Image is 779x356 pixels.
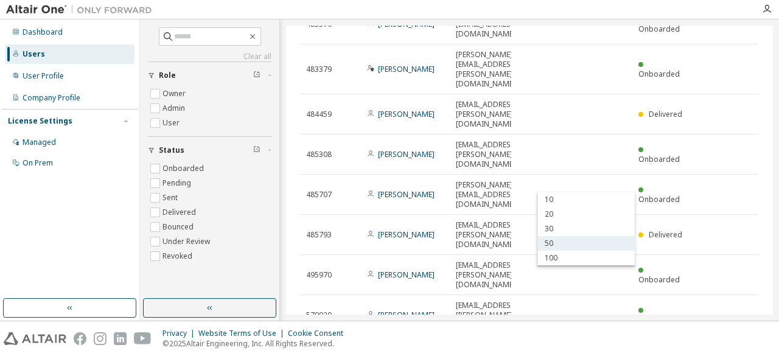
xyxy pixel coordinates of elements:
a: [PERSON_NAME] [378,109,435,119]
span: Onboarded [638,69,680,79]
span: 485793 [306,230,332,240]
a: [PERSON_NAME] [378,189,435,200]
div: 100 [537,251,635,265]
div: Company Profile [23,93,80,103]
span: 483379 [306,65,332,74]
span: [PERSON_NAME][EMAIL_ADDRESS][DOMAIN_NAME] [456,180,517,209]
label: Sent [162,190,180,205]
span: 485707 [306,190,332,200]
label: Delivered [162,205,198,220]
div: 10 [537,192,635,207]
span: Status [159,145,184,155]
span: Delivered [649,229,682,240]
div: 50 [537,236,635,251]
span: Onboarded [638,194,680,204]
span: [PERSON_NAME][EMAIL_ADDRESS][PERSON_NAME][DOMAIN_NAME] [456,50,517,89]
div: User Profile [23,71,64,81]
span: Clear filter [253,71,260,80]
label: Onboarded [162,161,206,176]
div: 30 [537,222,635,236]
img: linkedin.svg [114,332,127,345]
a: [PERSON_NAME] [378,64,435,74]
div: Privacy [162,329,198,338]
div: On Prem [23,158,53,168]
span: 485308 [306,150,332,159]
span: 484459 [306,110,332,119]
label: Bounced [162,220,196,234]
span: [EMAIL_ADDRESS][PERSON_NAME][DOMAIN_NAME] [456,100,517,129]
a: [PERSON_NAME] [378,270,435,280]
label: Revoked [162,249,195,264]
span: Clear filter [253,145,260,155]
div: Managed [23,138,56,147]
a: [PERSON_NAME] [378,149,435,159]
img: youtube.svg [134,332,152,345]
button: Role [148,62,271,89]
label: Admin [162,101,187,116]
img: altair_logo.svg [4,332,66,345]
a: [PERSON_NAME] [378,229,435,240]
div: License Settings [8,116,72,126]
span: Onboarded [638,24,680,34]
div: Website Terms of Use [198,329,288,338]
span: 495970 [306,270,332,280]
p: © 2025 Altair Engineering, Inc. All Rights Reserved. [162,338,351,349]
img: Altair One [6,4,158,16]
div: Cookie Consent [288,329,351,338]
div: Users [23,49,45,59]
span: Onboarded [638,274,680,285]
a: Clear all [148,52,271,61]
span: Role [159,71,176,80]
span: [EMAIL_ADDRESS][PERSON_NAME][DOMAIN_NAME] [456,220,517,250]
div: 20 [537,207,635,222]
label: Under Review [162,234,212,249]
span: [EMAIL_ADDRESS][PERSON_NAME][DOMAIN_NAME] [456,260,517,290]
span: [EMAIL_ADDRESS][PERSON_NAME][DOMAIN_NAME] [456,140,517,169]
span: Delivered [649,109,682,119]
img: instagram.svg [94,332,107,345]
img: facebook.svg [74,332,86,345]
button: Status [148,137,271,164]
span: 579920 [306,310,332,320]
label: User [162,116,182,130]
label: Owner [162,86,188,101]
span: Onboarded [638,154,680,164]
span: [EMAIL_ADDRESS][PERSON_NAME][DOMAIN_NAME] [456,301,517,330]
label: Pending [162,176,194,190]
a: [PERSON_NAME] [378,310,435,320]
div: Dashboard [23,27,63,37]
